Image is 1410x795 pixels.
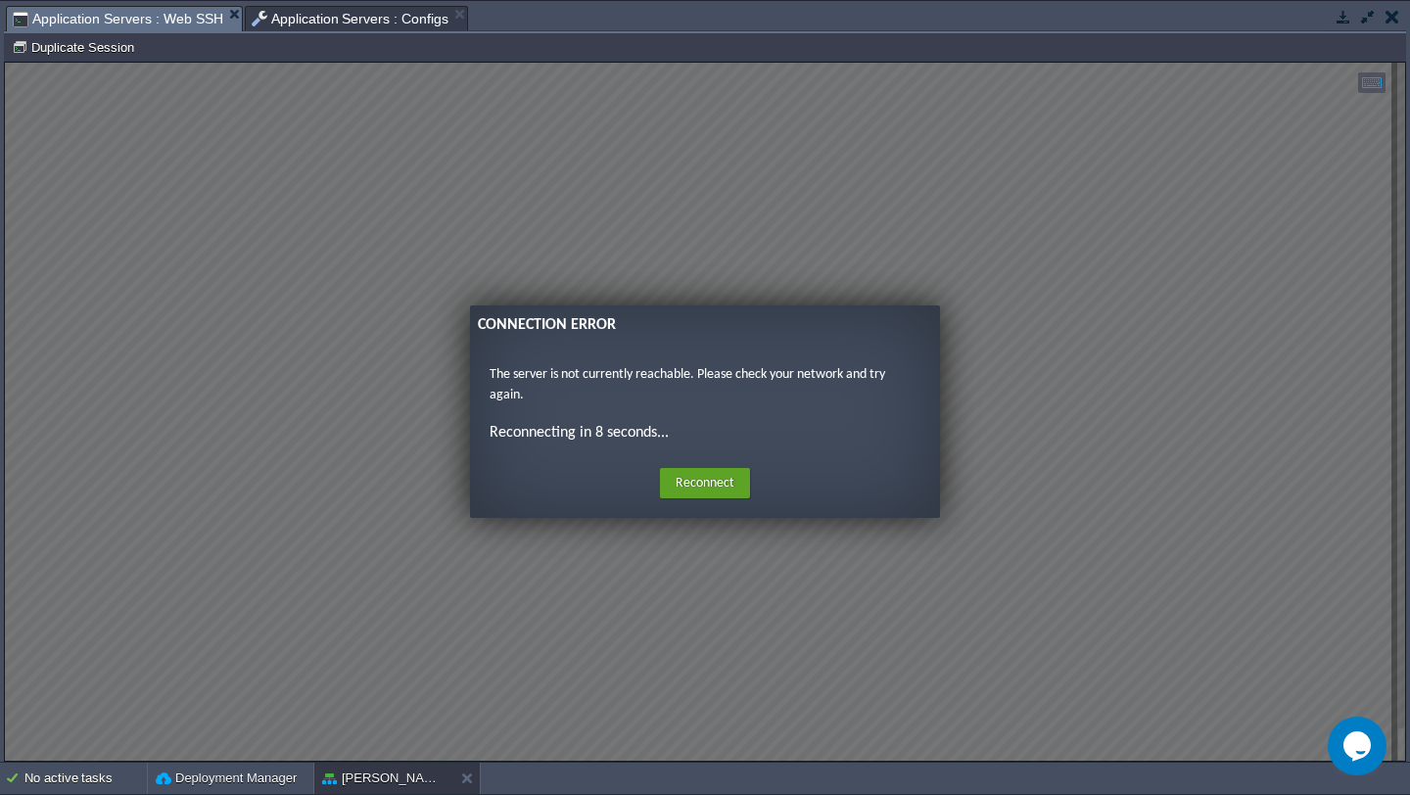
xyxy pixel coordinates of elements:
[1328,717,1390,775] iframe: chat widget
[473,251,927,274] div: Connection Error
[485,302,916,343] p: The server is not currently reachable. Please check your network and try again.
[12,38,140,56] button: Duplicate Session
[13,7,223,31] span: Application Servers : Web SSH
[655,405,745,437] button: Reconnect
[485,358,916,382] p: Reconnecting in 8 seconds...
[24,763,147,794] div: No active tasks
[252,7,449,30] span: Application Servers : Configs
[156,769,297,788] button: Deployment Manager
[322,769,446,788] button: [PERSON_NAME]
